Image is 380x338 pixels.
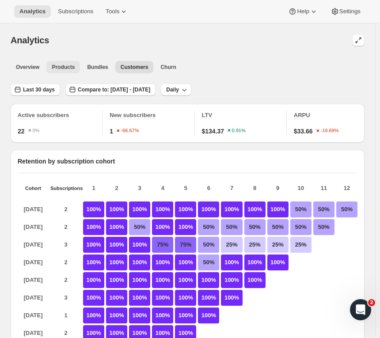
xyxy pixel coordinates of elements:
p: 100% [175,308,196,323]
iframe: Intercom live chat [350,299,371,320]
p: 100% [221,290,242,306]
p: 50% [198,254,219,270]
p: 100% [106,219,127,235]
button: Tools [100,5,133,18]
p: 8 [244,184,266,193]
button: Subscriptions [53,5,99,18]
p: 50% [198,219,219,235]
p: 100% [83,272,104,288]
p: 6 [198,184,219,193]
p: 100% [83,201,104,217]
p: [DATE] [18,219,49,235]
span: Products [52,64,75,71]
p: 100% [267,201,289,217]
p: 25% [290,237,312,253]
p: [DATE] [18,272,49,288]
span: Tools [106,8,119,15]
p: 100% [83,219,104,235]
p: 100% [83,290,104,306]
span: 2 [368,299,375,306]
p: 100% [244,201,266,217]
p: 5 [175,184,196,193]
p: 9 [267,184,289,193]
span: Churn [160,64,176,71]
text: -19.69% [320,128,338,133]
span: ARPU [294,112,310,118]
p: Cohort [18,186,49,191]
span: 1 [110,127,113,136]
button: Analytics [14,5,51,18]
p: 2 [106,184,127,193]
text: -66.67% [121,128,139,133]
p: 50% [313,219,334,235]
p: 100% [244,254,266,270]
p: 100% [152,201,173,217]
p: 100% [106,237,127,253]
p: 3 [50,290,81,306]
p: 25% [244,237,266,253]
p: 100% [198,201,219,217]
span: 22 [18,127,25,136]
p: 100% [175,272,196,288]
p: 100% [198,272,219,288]
p: 50% [313,201,334,217]
p: 100% [175,290,196,306]
span: Last 30 days [23,86,55,93]
p: 50% [290,219,312,235]
p: 75% [152,237,173,253]
p: 100% [175,219,196,235]
p: 3 [129,184,150,193]
p: 100% [221,201,242,217]
p: 25% [221,237,242,253]
p: 4 [152,184,173,193]
p: 100% [152,290,173,306]
p: [DATE] [18,254,49,270]
p: 2 [50,272,81,288]
p: 100% [198,308,219,323]
span: Help [297,8,309,15]
p: 100% [267,254,289,270]
p: 1 [83,184,104,193]
p: 50% [198,237,219,253]
p: 100% [175,201,196,217]
p: 11 [313,184,334,193]
p: 100% [83,254,104,270]
p: 50% [129,219,150,235]
p: 100% [129,272,150,288]
p: 100% [152,219,173,235]
p: 100% [83,237,104,253]
p: 100% [129,237,150,253]
span: Overview [16,64,39,71]
p: [DATE] [18,237,49,253]
p: 100% [83,308,104,323]
p: 100% [152,308,173,323]
button: Compare to: [DATE] - [DATE] [65,84,156,96]
p: 2 [50,219,81,235]
p: 100% [221,254,242,270]
span: LTV [202,112,213,118]
p: 1 [50,308,81,323]
p: 12 [336,184,357,193]
p: Retention by subscription cohort [18,157,357,166]
p: 50% [290,201,312,217]
p: 50% [221,219,242,235]
p: [DATE] [18,290,49,306]
p: 2 [50,254,81,270]
span: Active subscribers [18,112,69,118]
p: 100% [198,290,219,306]
p: 100% [152,254,173,270]
p: 50% [267,219,289,235]
p: 10 [290,184,312,193]
p: 100% [129,290,150,306]
p: 100% [106,254,127,270]
p: 25% [267,237,289,253]
p: 2 [50,201,81,217]
button: Last 30 days [11,84,60,96]
span: Analytics [11,35,49,45]
text: 0.91% [232,128,246,133]
p: 75% [175,237,196,253]
span: New subscribers [110,112,156,118]
p: 3 [50,237,81,253]
p: 100% [175,254,196,270]
p: Subscriptions [50,186,81,191]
